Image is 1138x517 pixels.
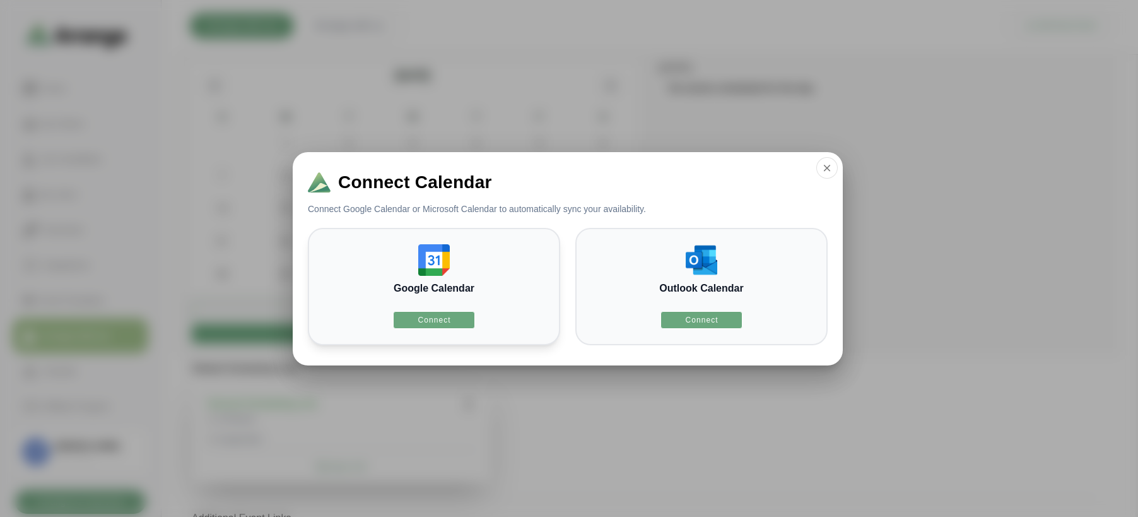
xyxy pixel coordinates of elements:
[293,203,661,215] p: Connect Google Calendar or Microsoft Calendar to automatically sync your availability.
[684,315,718,325] span: Connect
[393,311,475,329] button: Connect
[418,244,450,276] img: google-calendar
[394,281,474,296] h3: Google Calendar
[686,244,717,276] img: outlook-calendar
[338,174,492,191] span: Connect Calendar
[308,172,331,193] img: Logo
[659,281,743,296] h3: Outlook Calendar
[417,315,450,325] span: Connect
[660,311,742,329] button: Connect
